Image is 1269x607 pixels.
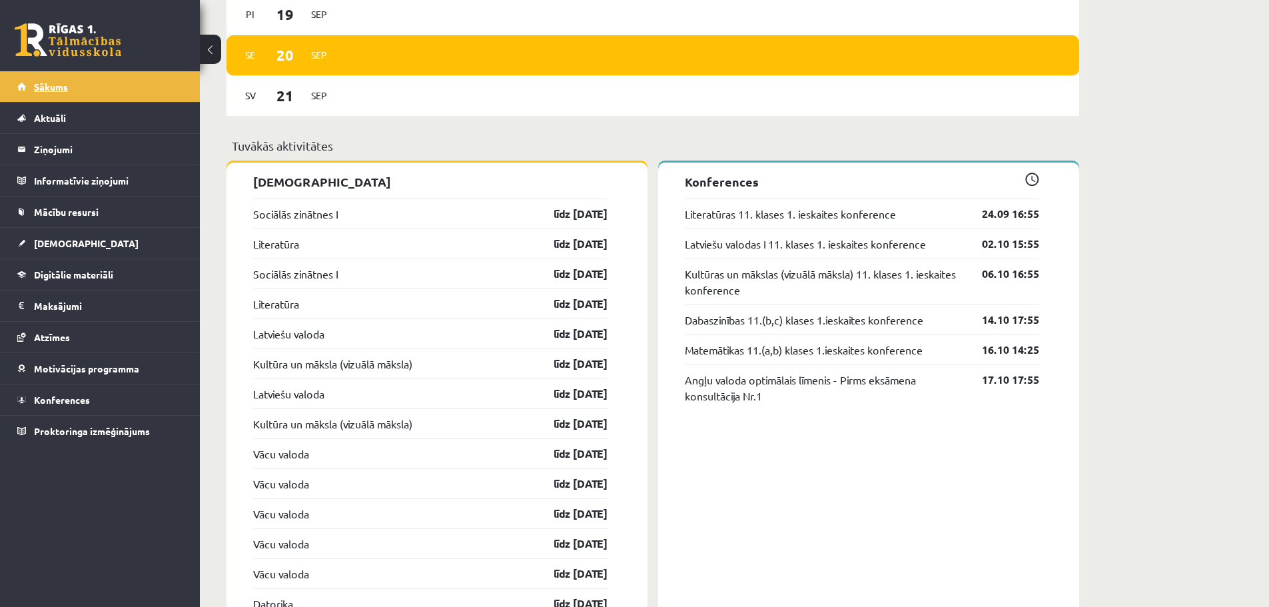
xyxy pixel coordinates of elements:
[17,322,183,352] a: Atzīmes
[962,236,1039,252] a: 02.10 15:55
[236,45,264,65] span: Se
[34,425,150,437] span: Proktoringa izmēģinājums
[17,353,183,384] a: Motivācijas programma
[34,269,113,281] span: Digitālie materiāli
[34,237,139,249] span: [DEMOGRAPHIC_DATA]
[17,103,183,133] a: Aktuāli
[530,416,608,432] a: līdz [DATE]
[305,45,333,65] span: Sep
[34,112,66,124] span: Aktuāli
[34,206,99,218] span: Mācību resursi
[34,134,183,165] legend: Ziņojumi
[530,326,608,342] a: līdz [DATE]
[253,386,324,402] a: Latviešu valoda
[15,23,121,57] a: Rīgas 1. Tālmācības vidusskola
[530,506,608,522] a: līdz [DATE]
[264,3,306,25] span: 19
[530,206,608,222] a: līdz [DATE]
[305,85,333,106] span: Sep
[34,81,68,93] span: Sākums
[264,85,306,107] span: 21
[530,566,608,582] a: līdz [DATE]
[530,386,608,402] a: līdz [DATE]
[253,446,309,462] a: Vācu valoda
[17,228,183,259] a: [DEMOGRAPHIC_DATA]
[253,416,412,432] a: Kultūra un māksla (vizuālā māksla)
[17,259,183,290] a: Digitālie materiāli
[962,206,1039,222] a: 24.09 16:55
[253,476,309,492] a: Vācu valoda
[253,206,338,222] a: Sociālās zinātnes I
[962,342,1039,358] a: 16.10 14:25
[17,134,183,165] a: Ziņojumi
[236,4,264,25] span: Pi
[253,566,309,582] a: Vācu valoda
[530,296,608,312] a: līdz [DATE]
[685,236,926,252] a: Latviešu valodas I 11. klases 1. ieskaites konference
[530,266,608,282] a: līdz [DATE]
[17,71,183,102] a: Sākums
[253,236,299,252] a: Literatūra
[685,342,923,358] a: Matemātikas 11.(a,b) klases 1.ieskaites konference
[264,44,306,66] span: 20
[34,394,90,406] span: Konferences
[17,165,183,196] a: Informatīvie ziņojumi
[253,173,608,191] p: [DEMOGRAPHIC_DATA]
[962,312,1039,328] a: 14.10 17:55
[17,416,183,446] a: Proktoringa izmēģinājums
[232,137,1074,155] p: Tuvākās aktivitātes
[685,266,962,298] a: Kultūras un mākslas (vizuālā māksla) 11. klases 1. ieskaites konference
[17,197,183,227] a: Mācību resursi
[305,4,333,25] span: Sep
[685,206,896,222] a: Literatūras 11. klases 1. ieskaites konference
[253,296,299,312] a: Literatūra
[530,236,608,252] a: līdz [DATE]
[34,291,183,321] legend: Maksājumi
[236,85,264,106] span: Sv
[685,372,962,404] a: Angļu valoda optimālais līmenis - Pirms eksāmena konsultācija Nr.1
[17,291,183,321] a: Maksājumi
[530,446,608,462] a: līdz [DATE]
[253,356,412,372] a: Kultūra un māksla (vizuālā māksla)
[34,165,183,196] legend: Informatīvie ziņojumi
[253,326,324,342] a: Latviešu valoda
[34,331,70,343] span: Atzīmes
[253,506,309,522] a: Vācu valoda
[530,356,608,372] a: līdz [DATE]
[253,266,338,282] a: Sociālās zinātnes I
[685,173,1039,191] p: Konferences
[962,372,1039,388] a: 17.10 17:55
[962,266,1039,282] a: 06.10 16:55
[34,362,139,374] span: Motivācijas programma
[530,536,608,552] a: līdz [DATE]
[685,312,923,328] a: Dabaszinības 11.(b,c) klases 1.ieskaites konference
[17,384,183,415] a: Konferences
[530,476,608,492] a: līdz [DATE]
[253,536,309,552] a: Vācu valoda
